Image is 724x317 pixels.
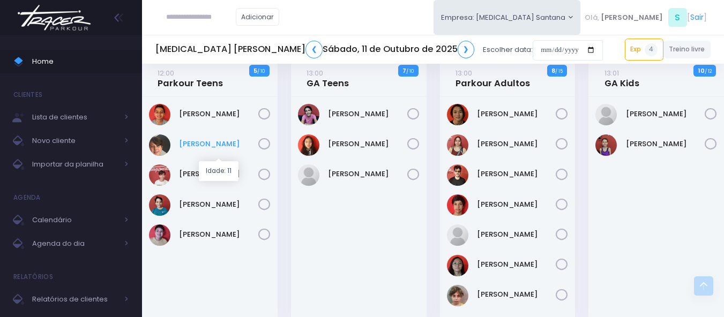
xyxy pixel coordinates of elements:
span: Novo cliente [32,134,118,148]
a: [PERSON_NAME] [179,199,258,210]
a: [PERSON_NAME] [477,109,556,119]
a: [PERSON_NAME] [477,139,556,149]
div: Idade: 11 [199,161,238,181]
span: Agenda do dia [32,237,118,251]
img: Leonardo Marques Collicchio [149,194,170,216]
a: Sair [690,12,704,23]
a: Exp4 [625,39,663,60]
span: Importar da planilha [32,157,118,171]
a: [PERSON_NAME] [477,229,556,240]
span: Calendário [32,213,118,227]
span: 4 [645,43,658,56]
h5: [MEDICAL_DATA] [PERSON_NAME] Sábado, 11 de Outubro de 2025 [155,41,474,58]
img: Henrique Barros Vaz [149,164,170,186]
a: [PERSON_NAME] [179,229,258,240]
a: [PERSON_NAME] [328,109,407,119]
a: [PERSON_NAME] [477,169,556,179]
a: ❯ [458,41,475,58]
img: Arthur Soares de Sousa Santos [149,104,170,125]
img: Henrique Sbarai dos Santos [447,164,468,186]
h4: Clientes [13,84,42,105]
small: 13:00 [307,68,323,78]
a: [PERSON_NAME] [626,109,705,119]
a: [PERSON_NAME] [179,139,258,149]
a: Treino livre [663,41,711,58]
span: Olá, [585,12,599,23]
a: [PERSON_NAME] [179,109,258,119]
small: 13:01 [604,68,619,78]
small: 12:00 [158,68,174,78]
a: Adicionar [236,8,280,26]
a: 13:00Parkour Adultos [456,67,530,89]
img: Melissa Tiemi Komatsu [298,134,319,156]
a: [PERSON_NAME] [477,259,556,270]
a: [PERSON_NAME] [328,169,407,179]
img: João Yuuki Shimbori Lopes [447,224,468,246]
a: [PERSON_NAME] [477,289,556,300]
span: Home [32,55,129,69]
img: Flávia Cristina Moreira Nadur [447,134,468,156]
div: [ ] [580,5,711,29]
h4: Agenda [13,187,41,208]
span: S [668,8,687,27]
a: 13:00GA Teens [307,67,349,89]
img: Milena Uehara [447,255,468,276]
img: Tomás Toletti Martinelli [447,285,468,306]
img: Beatriz Primo Sanci [595,104,617,125]
small: / 10 [406,68,414,74]
span: [PERSON_NAME] [601,12,663,23]
div: Escolher data: [155,37,603,62]
a: [PERSON_NAME] [179,169,258,179]
strong: 5 [253,66,257,75]
a: [PERSON_NAME] [328,139,407,149]
a: [PERSON_NAME] [477,199,556,210]
img: Giovanna Campion Landi Visconti [298,104,319,125]
small: 13:00 [456,68,472,78]
small: / 15 [555,68,563,74]
a: [PERSON_NAME] [626,139,705,149]
span: Relatórios de clientes [32,292,118,306]
img: João Mena Barreto Siqueira Abrão [447,194,468,216]
a: ❮ [305,41,323,58]
a: 13:01GA Kids [604,67,639,89]
img: Íris Possam Matsuhashi [595,134,617,156]
small: / 12 [705,68,712,74]
strong: 10 [698,66,705,75]
strong: 8 [551,66,555,75]
img: Felipe Jun Sasahara [447,104,468,125]
img: Sophia Quental Tovani [298,164,319,186]
h4: Relatórios [13,266,53,288]
img: Rodrigo Melgarejo [149,224,170,246]
small: / 10 [257,68,265,74]
img: Benício Franco Fernandes Gioielli [149,134,170,156]
span: Lista de clientes [32,110,118,124]
strong: 7 [402,66,406,75]
a: 12:00Parkour Teens [158,67,223,89]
